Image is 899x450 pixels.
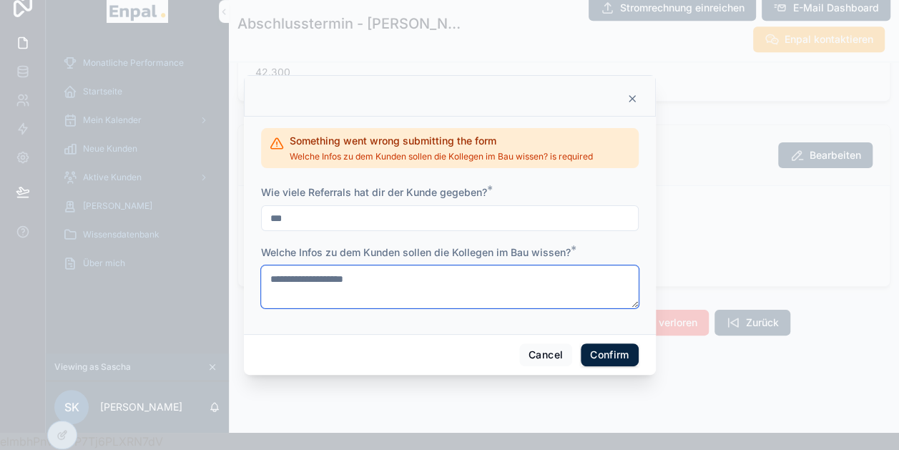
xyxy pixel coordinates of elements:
[261,186,487,198] span: Wie viele Referrals hat dir der Kunde gegeben?
[261,246,571,258] span: Welche Infos zu dem Kunden sollen die Kollegen im Bau wissen?
[519,343,572,366] button: Cancel
[290,151,593,162] span: Welche Infos zu dem Kunden sollen die Kollegen im Bau wissen? is required
[581,343,638,366] button: Confirm
[290,134,593,148] h2: Something went wrong submitting the form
